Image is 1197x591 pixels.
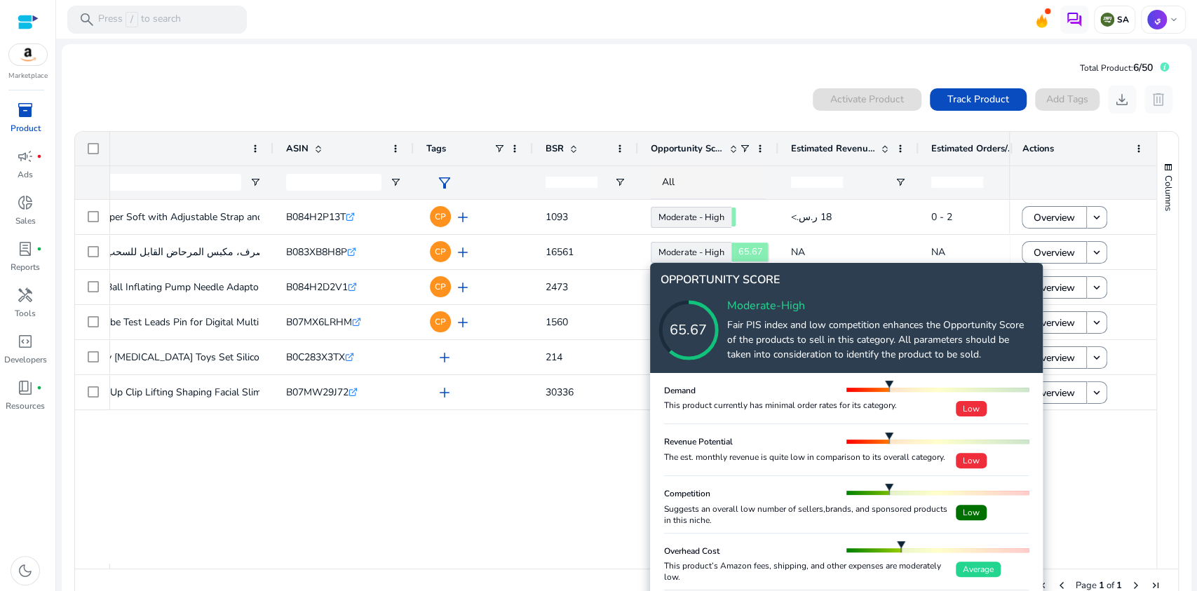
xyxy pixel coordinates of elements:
mat-icon: keyboard_arrow_down [1090,281,1103,294]
span: CP [435,212,446,221]
span: 64.21 [731,208,736,226]
span: code_blocks [17,333,34,350]
p: اداة تفريغ المصرف، مكبس المرحاض القابل للسحب، اداة تصريف مرنة... [29,238,323,266]
span: ASIN [286,142,309,155]
span: / [126,12,138,27]
span: add [436,384,453,401]
div: 65.67 [633,320,745,341]
p: COOLBABY Nose Up Clip Lifting Shaping Facial Slimming Beauty... [29,378,322,407]
span: 1560 [546,315,568,329]
span: add [436,349,453,366]
span: Tags [426,142,446,155]
span: dark_mode [17,562,34,579]
a: Moderate - High [651,207,731,228]
p: Fair PIS index and low competition enhances the Opportunity Score of the products to sell in this... [727,318,1033,362]
button: Track Product [930,88,1027,111]
a: Moderate - High [651,242,731,263]
span: campaign [17,148,34,165]
p: Marketplace [8,71,48,81]
span: Overview [1034,379,1075,407]
h5: Competition [664,488,710,499]
span: Total Product: [1080,62,1133,74]
p: SA [1114,14,1129,25]
p: 1 Pair Universal Probe Test Leads Pin for Digital Multimeter... [23,308,290,337]
mat-icon: keyboard_arrow_down [1090,316,1103,329]
p: Silk Sleep Mask, Super Soft with Adjustable Strap and Eye Mask... [23,203,313,231]
span: All [662,175,675,189]
button: Overview [1022,381,1087,404]
span: Opportunity Score [651,142,724,155]
div: This product’s Amazon fees, shipping, and other expenses are moderately low. [664,560,956,583]
p: Product [11,122,41,135]
p: Tools [15,307,36,320]
span: 6/50 [1133,61,1153,74]
h5: Revenue Potential [664,436,733,447]
span: B07MX6LRHM [286,315,352,329]
span: Low [956,453,987,468]
button: Open Filter Menu [250,177,261,188]
span: Columns [1162,175,1175,211]
h4: Moderate-High [727,299,1033,313]
p: Developers [4,353,47,366]
mat-icon: keyboard_arrow_down [1090,351,1103,364]
span: Overview [1034,344,1075,372]
span: 16561 [546,245,574,259]
span: B07MW29J72 [286,386,349,399]
span: BSR [546,142,564,155]
span: download [1114,91,1130,108]
span: add [454,244,471,261]
span: 214 [546,351,562,364]
div: Last Page [1150,580,1161,591]
span: 2473 [546,280,568,294]
span: B084H2D2V1 [286,280,348,294]
h4: OPPORTUNITY SCORE [661,273,1032,294]
mat-icon: keyboard_arrow_down [1090,246,1103,259]
span: Overview [1034,238,1075,267]
span: inventory_2 [17,102,34,118]
span: B084H2P13T [286,210,346,224]
span: Average [956,562,1001,577]
div: This product currently has minimal order rates for its category. [664,400,956,411]
span: fiber_manual_record [36,385,42,390]
mat-icon: keyboard_arrow_down [1090,386,1103,399]
span: search [79,11,95,28]
span: B0C283X3TX [286,351,345,364]
p: Ads [18,168,33,181]
span: 65.67 [731,243,768,261]
p: Sodial 5X Soccer Ball Inflating Pump Needle Adaptor - Pack of... [29,273,311,301]
span: keyboard_arrow_down [1168,14,1179,25]
span: CP [435,318,446,326]
button: Overview [1022,241,1087,264]
mat-icon: keyboard_arrow_down [1090,211,1103,224]
span: CP [435,247,446,256]
span: Overview [1034,203,1075,232]
button: Overview [1022,206,1087,229]
div: Next Page [1130,580,1142,591]
p: Press to search [98,12,181,27]
span: 30336 [546,386,574,399]
span: CP [435,283,446,291]
img: amazon.svg [9,44,47,65]
span: donut_small [17,194,34,211]
span: Estimated Revenue/Day [791,142,875,155]
span: add [454,314,471,331]
p: Sales [15,215,36,227]
div: Suggests an overall low number of sellers,brands, and sponsored products in this niche. [664,503,956,526]
img: sa.svg [1100,13,1114,27]
p: ي [1147,10,1167,29]
button: Open Filter Menu [390,177,401,188]
span: fiber_manual_record [36,154,42,159]
span: fiber_manual_record [36,246,42,252]
span: handyman [17,287,34,304]
p: ECVV 4 Pack Baby [MEDICAL_DATA] Toys Set Silicone Fruit Shape Giraffe... [29,343,362,372]
h5: Demand [664,385,696,396]
span: add [454,209,471,226]
span: <‏18 ر.س.‏ [791,210,832,224]
span: Track Product [947,92,1009,107]
span: lab_profile [17,240,34,257]
span: filter_alt [436,175,453,191]
h5: Overhead Cost [664,545,719,557]
span: Overview [1034,273,1075,302]
button: Overview [1022,311,1087,334]
span: Overview [1034,308,1075,337]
